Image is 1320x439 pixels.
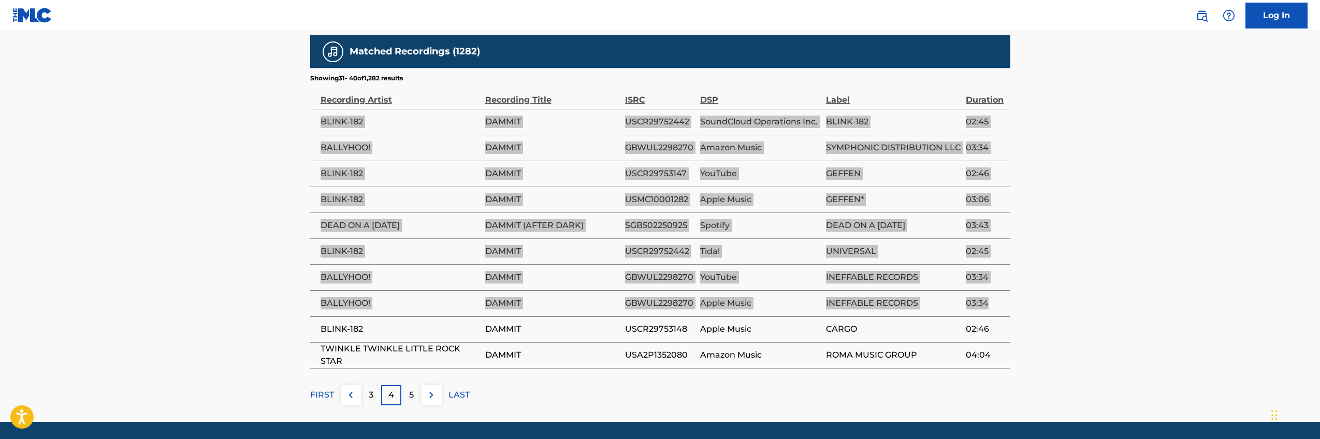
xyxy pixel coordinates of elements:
[485,167,620,180] span: DAMMIT
[700,349,821,361] span: Amazon Music
[485,219,620,232] span: DAMMIT (AFTER DARK)
[826,349,961,361] span: ROMA MUSIC GROUP
[625,219,695,232] span: SGB502250925
[485,245,620,258] span: DAMMIT
[625,297,695,309] span: GBWUL2298270
[700,323,821,335] span: Apple Music
[966,141,1005,154] span: 03:34
[485,193,620,206] span: DAMMIT
[485,297,620,309] span: DAMMIT
[700,193,821,206] span: Apple Music
[369,389,373,401] p: 3
[321,271,480,284] span: BALLYHOO!
[966,83,1005,106] div: Duration
[485,83,620,106] div: Recording Title
[700,167,821,180] span: YouTube
[485,116,620,128] span: DAMMIT
[625,141,695,154] span: GBWUL2298270
[344,389,357,401] img: left
[485,323,620,335] span: DAMMIT
[485,271,620,284] span: DAMMIT
[966,297,1005,309] span: 03:34
[1271,400,1278,431] div: Drag
[826,167,961,180] span: GEFFEN
[966,245,1005,258] span: 02:45
[826,271,961,284] span: INEFFABLE RECORDS
[700,297,821,309] span: Apple Music
[12,8,52,23] img: MLC Logo
[1192,5,1212,26] a: Public Search
[700,271,821,284] span: YouTube
[826,116,961,128] span: BLINK-182
[826,297,961,309] span: INEFFABLE RECORDS
[1245,3,1308,29] a: Log In
[966,323,1005,335] span: 02:46
[485,349,620,361] span: DAMMIT
[826,323,961,335] span: CARGO
[826,245,961,258] span: UNIVERSAL
[448,389,470,401] p: LAST
[388,389,394,401] p: 4
[350,46,480,58] h5: Matched Recordings (1282)
[625,245,695,258] span: USCR29752442
[321,343,480,367] span: TWINKLE TWINKLE LITTLE ROCK STAR
[1223,9,1235,22] img: help
[321,297,480,309] span: BALLYHOO!
[625,116,695,128] span: USCR29752442
[966,193,1005,206] span: 03:06
[700,83,821,106] div: DSP
[966,349,1005,361] span: 04:04
[625,167,695,180] span: USCR29753147
[700,116,821,128] span: SoundCloud Operations Inc.
[826,141,961,154] span: SYMPHONIC DISTRIBUTION LLC
[321,245,480,258] span: BLINK-182
[425,389,438,401] img: right
[826,193,961,206] span: GEFFEN*
[409,389,414,401] p: 5
[625,271,695,284] span: GBWUL2298270
[700,141,821,154] span: Amazon Music
[625,193,695,206] span: USMC10001282
[310,389,334,401] p: FIRST
[625,83,695,106] div: ISRC
[1196,9,1208,22] img: search
[1268,389,1320,439] iframe: Chat Widget
[485,141,620,154] span: DAMMIT
[310,74,403,83] p: Showing 31 - 40 of 1,282 results
[966,167,1005,180] span: 02:46
[966,219,1005,232] span: 03:43
[826,219,961,232] span: DEAD ON A [DATE]
[321,83,480,106] div: Recording Artist
[321,219,480,232] span: DEAD ON A [DATE]
[826,83,961,106] div: Label
[700,219,821,232] span: Spotify
[321,141,480,154] span: BALLYHOO!
[1219,5,1239,26] div: Help
[327,46,339,58] img: Matched Recordings
[966,271,1005,284] span: 03:34
[321,167,480,180] span: BLINK-182
[700,245,821,258] span: Tidal
[625,323,695,335] span: USCR29753148
[321,116,480,128] span: BLINK-182
[966,116,1005,128] span: 02:45
[321,323,480,335] span: BLINK-182
[321,193,480,206] span: BLINK-182
[625,349,695,361] span: USA2P1352080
